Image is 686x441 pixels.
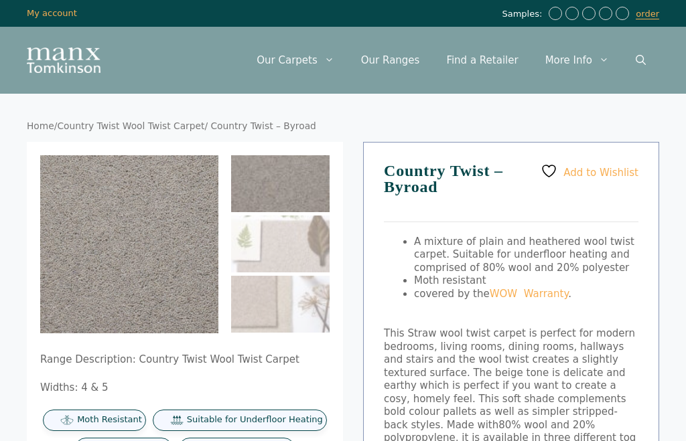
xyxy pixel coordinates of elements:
[636,9,659,19] a: order
[27,48,100,73] img: Manx Tomkinson
[231,276,330,333] img: Country Twist - Byroad - Image 3
[243,40,348,80] a: Our Carpets
[77,414,142,426] span: Moth Resistant
[502,9,545,20] span: Samples:
[384,163,638,222] h1: Country Twist – Byroad
[414,236,634,274] span: A mixture of plain and heathered wool twist carpet. Suitable for underfloor heating and comprised...
[348,40,433,80] a: Our Ranges
[541,163,638,179] a: Add to Wishlist
[40,353,330,367] p: Range Description: Country Twist Wool Twist Carpet
[27,120,54,131] a: Home
[27,120,659,133] nav: Breadcrumb
[231,215,330,272] img: Country Twist - Byroad - Image 2
[231,155,330,212] img: Country Twist - Byroad
[622,40,659,80] a: Open Search Bar
[243,40,659,80] nav: Primary
[384,327,635,431] span: This Straw wool twist carpet is perfect for modern bedrooms, living rooms, dining rooms, hallways...
[187,414,323,426] span: Suitable for Underfloor Heating
[414,288,638,301] li: covered by the .
[40,381,330,395] p: Widths: 4 & 5
[532,40,622,80] a: More Info
[433,40,531,80] a: Find a Retailer
[27,8,77,18] a: My account
[490,288,568,300] a: WOW Warranty
[563,166,638,178] span: Add to Wishlist
[414,274,486,286] span: Moth resistant
[57,120,204,131] a: Country Twist Wool Twist Carpet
